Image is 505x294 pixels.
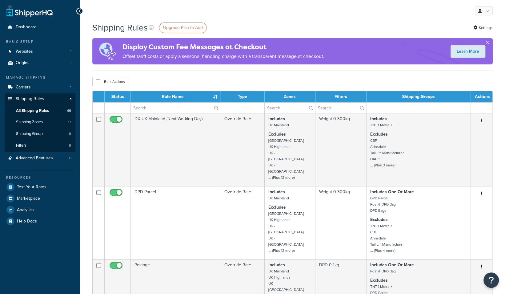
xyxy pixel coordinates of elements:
a: ShipperHQ Home [6,5,53,17]
span: Shipping Rules [16,96,44,102]
li: All Shipping Rules [5,105,75,116]
small: UK Mainland [268,122,289,128]
div: Manage Shipping [5,75,75,80]
div: Basic Setup [5,39,75,44]
small: UK Mainland [268,195,289,201]
th: Actions [471,91,492,102]
strong: Includes [370,116,387,122]
span: 9 [69,143,71,148]
li: Carriers [5,82,75,93]
th: Rule Name : activate to sort column ascending [131,91,220,102]
span: 49 [67,108,71,113]
span: 1 [70,60,71,66]
span: 11 [69,131,71,137]
li: Shipping Zones [5,116,75,128]
button: Bulk Actions [92,77,128,86]
span: 17 [68,120,71,125]
strong: Includes [268,116,285,122]
td: DX UK Mainland (Next Working Day) [131,113,220,186]
span: Shipping Groups [16,131,44,137]
a: Analytics [5,204,75,215]
div: Resources [5,175,75,180]
small: TNT 1 Metre + CBF Arinsdale Tail Lift Manufacturer ... (Plus 4 more) [370,223,404,253]
span: 0 [69,156,71,161]
small: Post & DPD Bag [370,268,396,274]
a: Settings [473,23,493,32]
strong: Excludes [370,277,388,284]
li: Filters [5,140,75,151]
a: Carriers 1 [5,82,75,93]
a: Learn More [451,45,485,58]
small: TNT 1 Metre + [370,122,392,128]
strong: Includes One Or More [370,262,414,268]
a: Shipping Zones 17 [5,116,75,128]
a: All Shipping Rules 49 [5,105,75,116]
a: Help Docs [5,216,75,227]
h1: Shipping Rules [92,22,148,34]
span: Marketplace [17,196,40,201]
td: Weight 0-300kg [315,186,367,259]
li: Shipping Groups [5,128,75,140]
th: Status [105,91,131,102]
li: Origins [5,57,75,69]
th: Type [220,91,264,102]
th: Shipping Groups [367,91,471,102]
input: Search [131,103,220,113]
th: Filters [315,91,367,102]
td: Weight 0-300kg [315,113,367,186]
li: Shipping Rules [5,93,75,152]
input: Search [265,103,315,113]
a: Upgrade Plan to Add [159,22,207,33]
span: Origins [16,60,30,66]
img: duties-banner-06bc72dcb5fe05cb3f9472aba00be2ae8eb53ab6f0d8bb03d382ba314ac3c341.png [92,38,122,64]
td: Override Rate [220,186,264,259]
strong: Excludes [268,204,286,210]
strong: Includes One Or More [370,189,414,195]
small: [GEOGRAPHIC_DATA] UK Highlands UK - [GEOGRAPHIC_DATA] UK - [GEOGRAPHIC_DATA] ... (Plus 12 more) [268,211,304,253]
span: Filters [16,143,26,148]
button: Open Resource Center [483,272,499,288]
li: Websites [5,46,75,57]
li: Advanced Features [5,153,75,164]
a: Origins 1 [5,57,75,69]
small: [GEOGRAPHIC_DATA] UK Highlands UK - [GEOGRAPHIC_DATA] UK - [GEOGRAPHIC_DATA] ... (Plus 12 more) [268,138,304,180]
td: Override Rate [220,113,264,186]
span: Dashboard [16,25,37,30]
strong: Excludes [370,216,388,223]
strong: Includes [268,189,285,195]
small: DPD Parcel Post & DPD Bag DPD Bags [370,195,396,213]
span: Websites [16,49,33,54]
a: Websites 1 [5,46,75,57]
span: 1 [70,85,71,90]
a: Shipping Groups 11 [5,128,75,140]
a: Shipping Rules [5,93,75,105]
span: Help Docs [17,219,37,224]
h4: Display Custom Fee Messages at Checkout [122,42,324,52]
span: Advanced Features [16,156,53,161]
td: DPD Parcel [131,186,220,259]
a: Marketplace [5,193,75,204]
a: Dashboard [5,22,75,33]
p: Offset tariff costs or apply a seasonal handling charge with a transparent message at checkout. [122,52,324,61]
span: Shipping Zones [16,120,43,125]
th: Zones [265,91,315,102]
a: Advanced Features 0 [5,153,75,164]
span: Test Your Rates [17,185,46,190]
span: All Shipping Rules [16,108,49,113]
span: 1 [70,49,71,54]
small: CBF Arinsdale Tail Lift Manufacturer HACO ... (Plus 3 more) [370,138,404,168]
span: Analytics [17,207,34,213]
strong: Excludes [268,131,286,137]
strong: Excludes [370,131,388,137]
strong: Includes [268,262,285,268]
input: Search [315,103,366,113]
span: Upgrade Plan to Add [163,24,203,31]
span: Carriers [16,85,31,90]
a: Test Your Rates [5,182,75,193]
a: Filters 9 [5,140,75,151]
